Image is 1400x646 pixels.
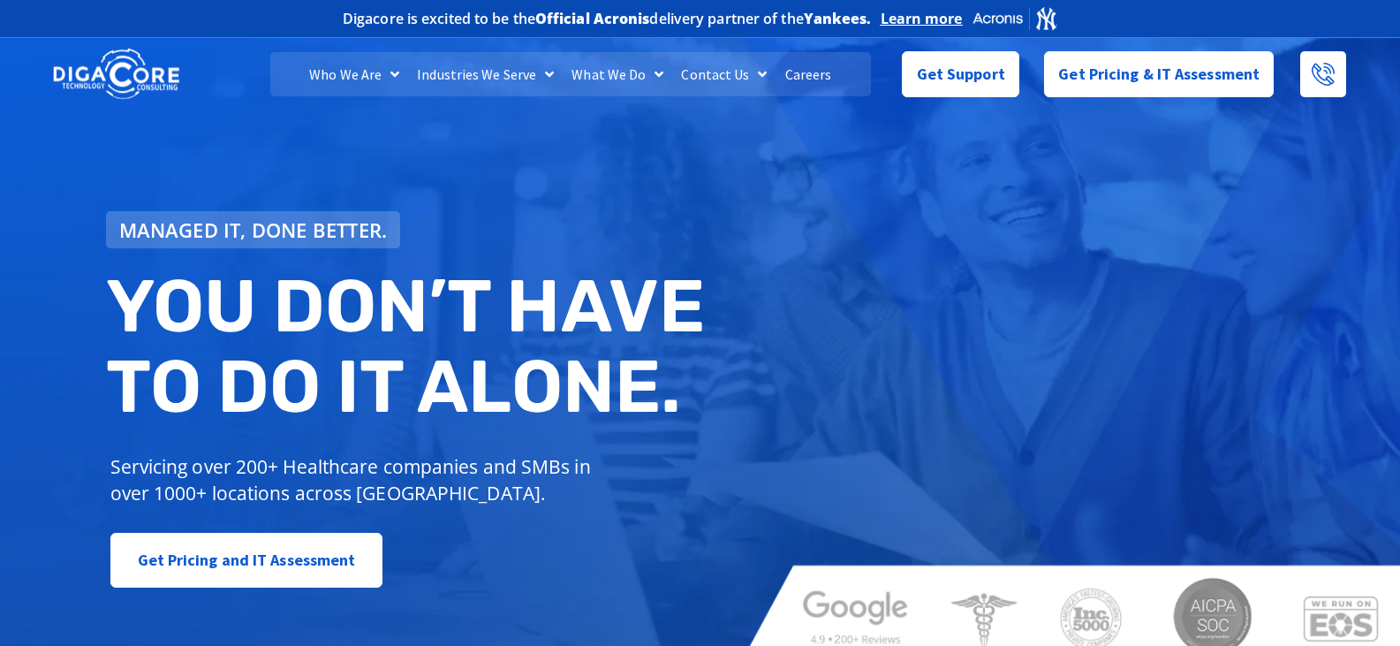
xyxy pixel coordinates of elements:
[563,52,672,96] a: What We Do
[881,10,963,27] a: Learn more
[917,57,1005,92] span: Get Support
[408,52,563,96] a: Industries We Serve
[672,52,776,96] a: Contact Us
[1044,51,1274,97] a: Get Pricing & IT Assessment
[138,543,356,578] span: Get Pricing and IT Assessment
[1058,57,1260,92] span: Get Pricing & IT Assessment
[535,9,650,28] b: Official Acronis
[106,266,714,428] h2: You don’t have to do IT alone.
[106,211,401,248] a: Managed IT, done better.
[110,453,604,506] p: Servicing over 200+ Healthcare companies and SMBs in over 1000+ locations across [GEOGRAPHIC_DATA].
[776,52,841,96] a: Careers
[53,47,179,102] img: DigaCore Technology Consulting
[972,5,1058,31] img: Acronis
[902,51,1019,97] a: Get Support
[300,52,408,96] a: Who We Are
[119,220,388,239] span: Managed IT, done better.
[343,11,872,26] h2: Digacore is excited to be the delivery partner of the
[270,52,871,96] nav: Menu
[804,9,872,28] b: Yankees.
[110,533,383,588] a: Get Pricing and IT Assessment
